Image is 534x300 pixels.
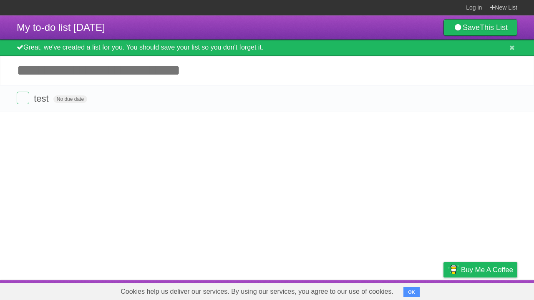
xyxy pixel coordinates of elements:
[433,282,454,298] a: Privacy
[461,262,513,277] span: Buy me a coffee
[443,19,517,36] a: SaveThis List
[17,22,105,33] span: My to-do list [DATE]
[443,262,517,277] a: Buy me a coffee
[465,282,517,298] a: Suggest a feature
[53,95,87,103] span: No due date
[360,282,394,298] a: Developers
[448,262,459,277] img: Buy me a coffee
[332,282,350,298] a: About
[403,287,420,297] button: OK
[17,92,29,104] label: Done
[404,282,423,298] a: Terms
[112,283,402,300] span: Cookies help us deliver our services. By using our services, you agree to our use of cookies.
[34,93,50,104] span: test
[480,23,508,32] b: This List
